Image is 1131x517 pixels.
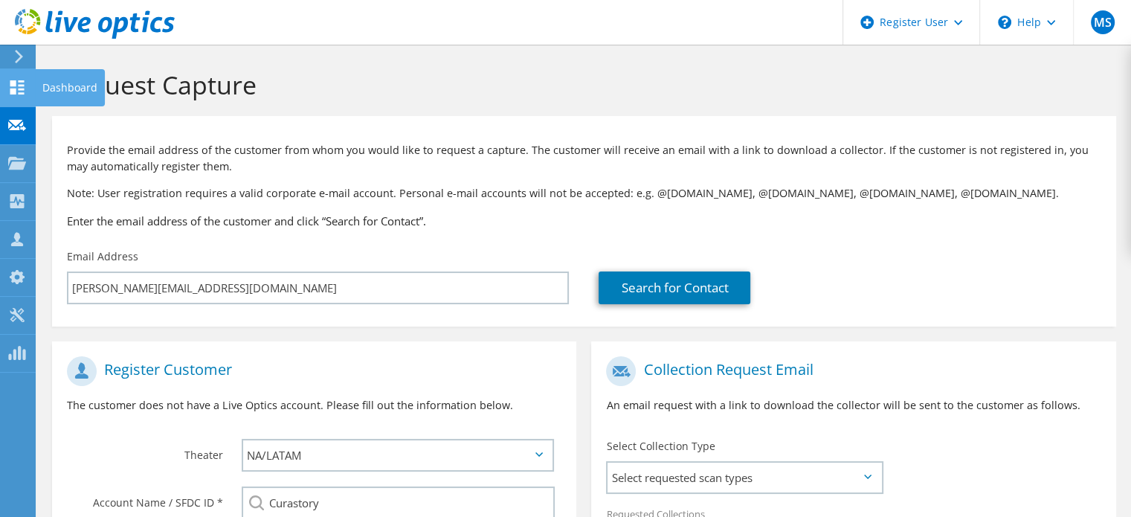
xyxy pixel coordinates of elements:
p: The customer does not have a Live Optics account. Please fill out the information below. [67,397,561,414]
label: Select Collection Type [606,439,715,454]
p: Provide the email address of the customer from whom you would like to request a capture. The cust... [67,142,1101,175]
div: Dashboard [35,69,105,106]
label: Email Address [67,249,138,264]
label: Theater [67,439,223,463]
label: Account Name / SFDC ID * [67,487,223,510]
h1: Collection Request Email [606,356,1093,386]
h3: Enter the email address of the customer and click “Search for Contact”. [67,213,1101,229]
svg: \n [998,16,1011,29]
p: Note: User registration requires a valid corporate e-mail account. Personal e-mail accounts will ... [67,185,1101,202]
h1: Register Customer [67,356,554,386]
span: MS [1091,10,1115,34]
p: An email request with a link to download the collector will be sent to the customer as follows. [606,397,1101,414]
a: Search for Contact [599,272,750,304]
span: Select requested scan types [608,463,881,492]
h1: Request Capture [59,69,1101,100]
